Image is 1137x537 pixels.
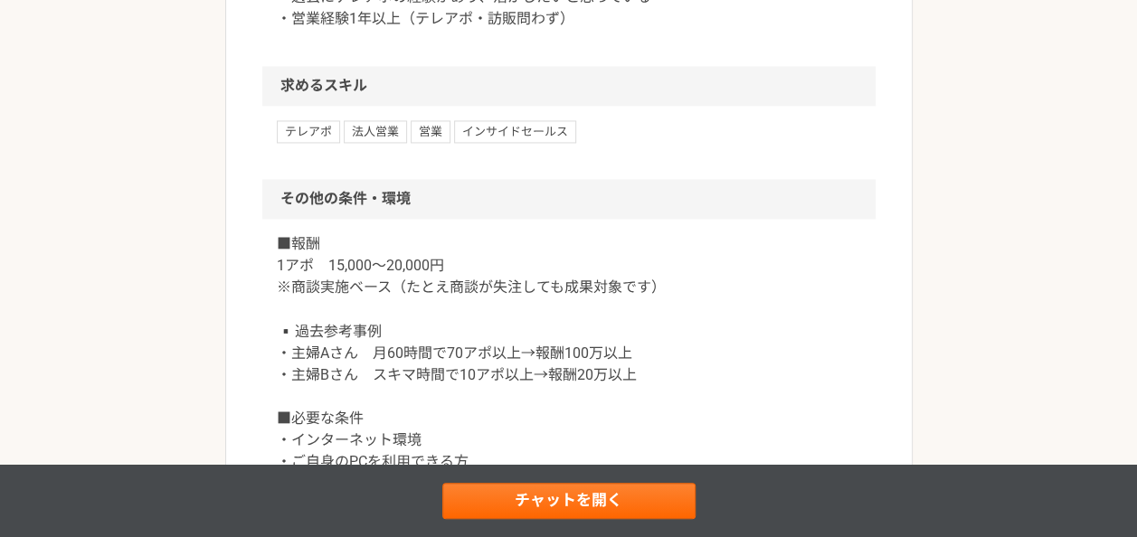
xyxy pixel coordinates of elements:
[277,120,340,142] span: テレアポ
[262,66,876,106] h2: 求めるスキル
[344,120,407,142] span: 法人営業
[442,483,696,519] a: チャットを開く
[411,120,450,142] span: 営業
[262,179,876,219] h2: その他の条件・環境
[454,120,576,142] span: インサイドセールス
